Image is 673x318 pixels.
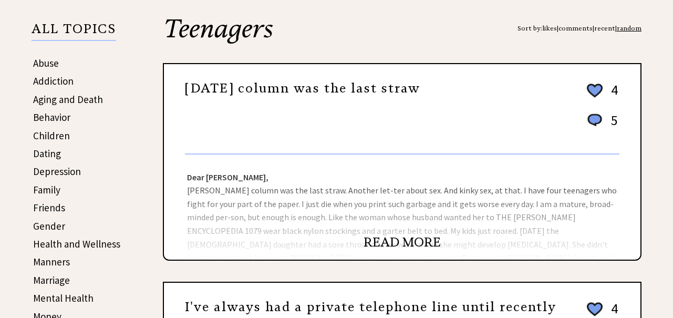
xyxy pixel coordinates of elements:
[33,75,74,87] a: Addiction
[33,201,65,214] a: Friends
[185,299,556,315] a: I've always had a private telephone line until recently
[33,292,94,304] a: Mental Health
[33,111,70,124] a: Behavior
[33,255,70,268] a: Manners
[364,234,441,250] a: READ MORE
[33,147,61,160] a: Dating
[558,24,593,32] a: comments
[33,274,70,286] a: Marriage
[164,155,640,260] div: [PERSON_NAME] column was the last straw. Another let-ter about sex. And kinky sex, at that. I hav...
[33,57,59,69] a: Abuse
[33,129,70,142] a: Children
[33,220,65,232] a: Gender
[33,165,81,178] a: Depression
[185,80,420,96] a: [DATE] column was the last straw
[163,16,641,63] h2: Teenagers
[517,16,641,41] div: Sort by: | | |
[187,172,268,182] strong: Dear [PERSON_NAME],
[606,81,618,110] td: 4
[617,24,641,32] a: random
[542,24,557,32] a: likes
[585,81,604,100] img: heart_outline%202.png
[33,238,120,250] a: Health and Wellness
[33,93,103,106] a: Aging and Death
[33,183,60,196] a: Family
[32,23,116,41] p: ALL TOPICS
[594,24,615,32] a: recent
[606,111,618,139] td: 5
[585,112,604,129] img: message_round%201.png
